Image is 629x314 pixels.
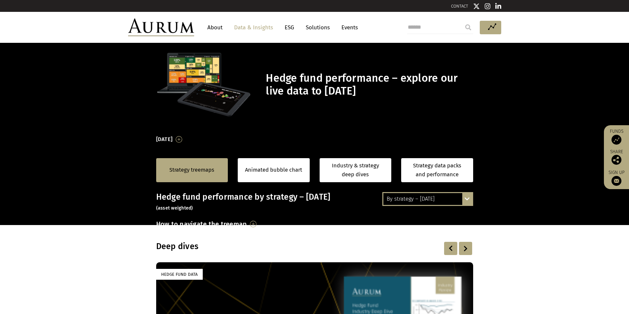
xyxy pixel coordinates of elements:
[607,170,626,186] a: Sign up
[156,242,388,251] h3: Deep dives
[281,21,297,34] a: ESG
[156,192,473,212] h3: Hedge fund performance by strategy – [DATE]
[612,135,621,145] img: Access Funds
[485,3,491,10] img: Instagram icon
[612,176,621,186] img: Sign up to our newsletter
[231,21,276,34] a: Data & Insights
[169,166,214,174] a: Strategy treemaps
[302,21,333,34] a: Solutions
[612,155,621,165] img: Share this post
[338,21,358,34] a: Events
[156,269,203,280] div: Hedge Fund Data
[320,158,392,182] a: Industry & strategy deep dives
[473,3,480,10] img: Twitter icon
[245,166,302,174] a: Animated bubble chart
[495,3,501,10] img: Linkedin icon
[451,4,468,9] a: CONTACT
[156,218,247,230] h3: How to navigate the treemap
[128,18,194,36] img: Aurum
[607,128,626,145] a: Funds
[607,150,626,165] div: Share
[383,193,472,205] div: By strategy – [DATE]
[156,134,173,144] h3: [DATE]
[401,158,473,182] a: Strategy data packs and performance
[204,21,226,34] a: About
[462,21,475,34] input: Submit
[156,205,193,211] small: (asset weighted)
[266,72,471,98] h1: Hedge fund performance – explore our live data to [DATE]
